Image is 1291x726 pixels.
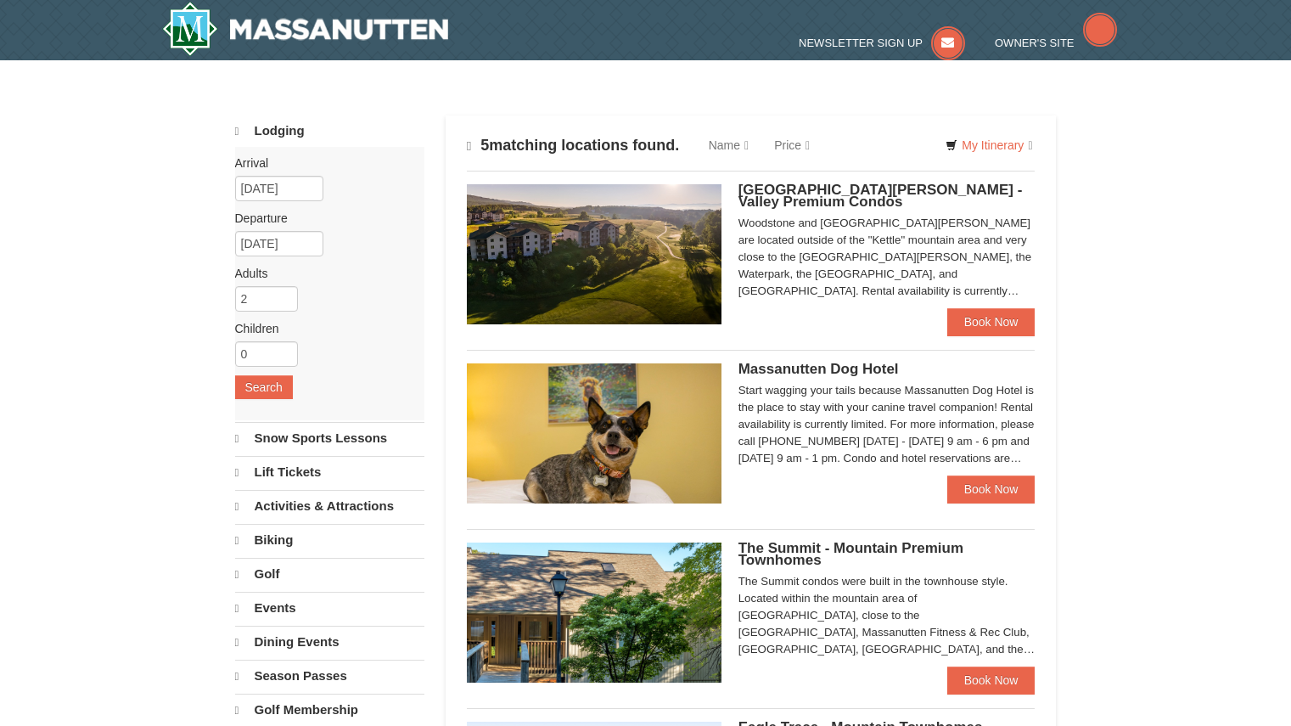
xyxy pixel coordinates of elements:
a: Golf Membership [235,694,424,726]
img: Massanutten Resort Logo [162,2,449,56]
a: Newsletter Sign Up [799,37,965,49]
button: Search [235,375,293,399]
span: Owner's Site [995,37,1075,49]
a: Book Now [947,476,1036,503]
a: Season Passes [235,660,424,692]
img: 27428181-5-81c892a3.jpg [467,363,721,503]
a: Lift Tickets [235,456,424,488]
a: Activities & Attractions [235,490,424,522]
a: My Itinerary [935,132,1043,158]
label: Arrival [235,155,412,172]
a: Price [761,128,822,162]
img: 19219034-1-0eee7e00.jpg [467,543,721,682]
div: Woodstone and [GEOGRAPHIC_DATA][PERSON_NAME] are located outside of the "Kettle" mountain area an... [738,215,1036,300]
div: The Summit condos were built in the townhouse style. Located within the mountain area of [GEOGRAP... [738,573,1036,658]
a: Owner's Site [995,37,1117,49]
div: Start wagging your tails because Massanutten Dog Hotel is the place to stay with your canine trav... [738,382,1036,467]
a: Book Now [947,667,1036,694]
a: Lodging [235,115,424,147]
a: Snow Sports Lessons [235,422,424,454]
span: [GEOGRAPHIC_DATA][PERSON_NAME] - Valley Premium Condos [738,182,1023,210]
a: Massanutten Resort [162,2,449,56]
span: Massanutten Dog Hotel [738,361,899,377]
img: 19219041-4-ec11c166.jpg [467,184,721,324]
a: Dining Events [235,626,424,658]
a: Biking [235,524,424,556]
a: Golf [235,558,424,590]
label: Children [235,320,412,337]
label: Departure [235,210,412,227]
a: Name [696,128,761,162]
a: Events [235,592,424,624]
a: Book Now [947,308,1036,335]
span: Newsletter Sign Up [799,37,923,49]
label: Adults [235,265,412,282]
span: The Summit - Mountain Premium Townhomes [738,540,963,568]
